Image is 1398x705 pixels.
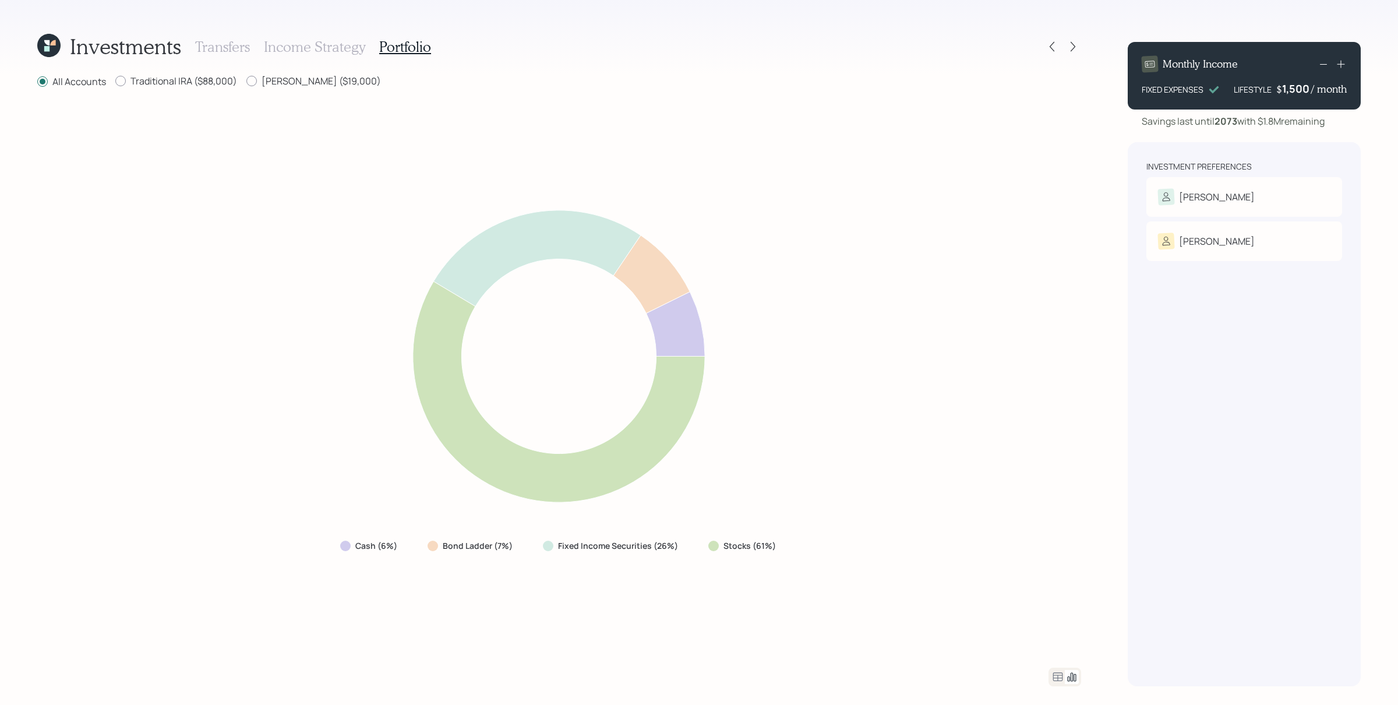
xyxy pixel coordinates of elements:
label: Fixed Income Securities (26%) [558,540,678,552]
label: All Accounts [37,75,106,88]
label: Cash (6%) [355,540,397,552]
div: LIFESTYLE [1234,83,1272,96]
div: [PERSON_NAME] [1179,234,1255,248]
label: Bond Ladder (7%) [443,540,513,552]
label: Stocks (61%) [723,540,776,552]
h1: Investments [70,34,181,59]
b: 2073 [1215,115,1237,128]
h4: $ [1276,83,1282,96]
h3: Transfers [195,38,250,55]
h4: / month [1311,83,1347,96]
label: Traditional IRA ($88,000) [115,75,237,87]
div: 1,500 [1282,82,1311,96]
h3: Income Strategy [264,38,365,55]
div: Savings last until with $1.8M remaining [1142,114,1325,128]
h4: Monthly Income [1163,58,1238,70]
div: Investment Preferences [1146,161,1252,172]
h3: Portfolio [379,38,431,55]
div: FIXED EXPENSES [1142,83,1203,96]
label: [PERSON_NAME] ($19,000) [246,75,381,87]
div: [PERSON_NAME] [1179,190,1255,204]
